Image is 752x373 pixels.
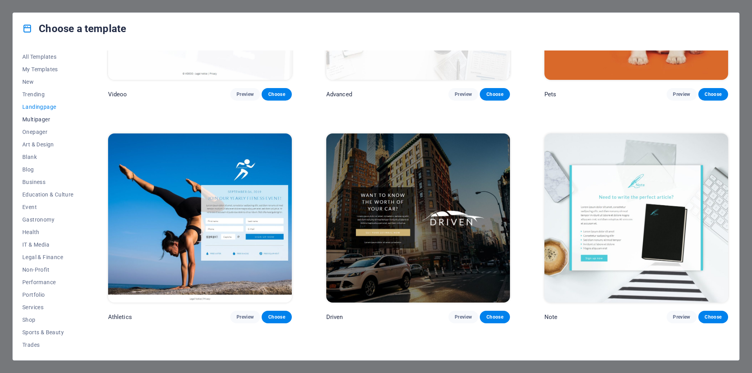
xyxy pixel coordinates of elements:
[673,91,690,97] span: Preview
[22,213,74,226] button: Gastronomy
[22,342,74,348] span: Trades
[22,339,74,351] button: Trades
[326,90,352,98] p: Advanced
[22,76,74,88] button: New
[22,79,74,85] span: New
[480,311,510,323] button: Choose
[22,166,74,173] span: Blog
[22,204,74,210] span: Event
[22,229,74,235] span: Health
[22,216,74,223] span: Gastronomy
[22,304,74,310] span: Services
[22,154,74,160] span: Blank
[22,292,74,298] span: Portfolio
[262,311,291,323] button: Choose
[230,88,260,101] button: Preview
[237,91,254,97] span: Preview
[22,226,74,238] button: Health
[22,241,74,248] span: IT & Media
[22,263,74,276] button: Non-Profit
[22,314,74,326] button: Shop
[22,101,74,113] button: Landingpage
[22,141,74,148] span: Art & Design
[22,238,74,251] button: IT & Media
[22,326,74,339] button: Sports & Beauty
[22,179,74,185] span: Business
[673,314,690,320] span: Preview
[22,116,74,123] span: Multipager
[237,314,254,320] span: Preview
[22,138,74,151] button: Art & Design
[667,311,696,323] button: Preview
[486,314,503,320] span: Choose
[698,311,728,323] button: Choose
[22,267,74,273] span: Non-Profit
[22,113,74,126] button: Multipager
[22,176,74,188] button: Business
[448,311,478,323] button: Preview
[705,314,722,320] span: Choose
[22,91,74,97] span: Trending
[268,91,285,97] span: Choose
[22,201,74,213] button: Event
[544,90,557,98] p: Pets
[268,314,285,320] span: Choose
[22,317,74,323] span: Shop
[22,188,74,201] button: Education & Culture
[455,314,472,320] span: Preview
[108,133,292,303] img: Athletics
[448,88,478,101] button: Preview
[705,91,722,97] span: Choose
[22,279,74,285] span: Performance
[22,329,74,335] span: Sports & Beauty
[22,63,74,76] button: My Templates
[326,313,343,321] p: Driven
[22,163,74,176] button: Blog
[22,251,74,263] button: Legal & Finance
[108,90,127,98] p: Videoo
[22,129,74,135] span: Onepager
[544,313,558,321] p: Note
[22,288,74,301] button: Portfolio
[22,191,74,198] span: Education & Culture
[22,276,74,288] button: Performance
[326,133,510,303] img: Driven
[22,66,74,72] span: My Templates
[544,133,728,303] img: Note
[22,126,74,138] button: Onepager
[22,50,74,63] button: All Templates
[480,88,510,101] button: Choose
[22,54,74,60] span: All Templates
[486,91,503,97] span: Choose
[230,311,260,323] button: Preview
[22,88,74,101] button: Trending
[22,104,74,110] span: Landingpage
[667,88,696,101] button: Preview
[262,88,291,101] button: Choose
[22,22,126,35] h4: Choose a template
[455,91,472,97] span: Preview
[22,151,74,163] button: Blank
[22,301,74,314] button: Services
[698,88,728,101] button: Choose
[108,313,132,321] p: Athletics
[22,254,74,260] span: Legal & Finance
